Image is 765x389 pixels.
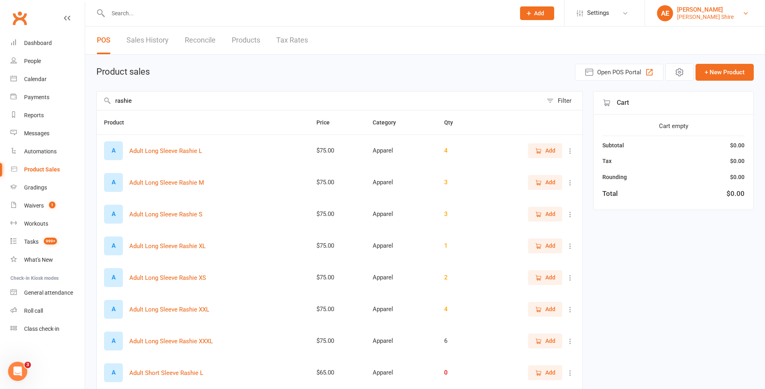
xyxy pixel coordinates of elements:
div: 0 [444,369,479,376]
div: $75.00 [316,211,358,218]
div: $0.00 [730,157,745,165]
div: Set product image [104,173,123,192]
span: Add [545,336,555,345]
div: Cart [594,92,753,114]
button: Add [528,365,562,380]
div: Set product image [104,141,123,160]
div: Apparel [373,179,430,186]
div: $0.00 [726,188,745,199]
a: Tax Rates [276,26,308,54]
div: Reports [24,112,44,118]
div: Automations [24,148,57,155]
a: Automations [10,143,85,161]
div: Dashboard [24,40,52,46]
button: Add [528,270,562,285]
span: 999+ [44,238,57,244]
div: General attendance [24,289,73,296]
span: Add [545,305,555,314]
div: Messages [24,130,49,136]
div: Gradings [24,184,47,191]
button: Adult Long Sleeve Rashie M [129,178,204,187]
span: Settings [587,4,609,22]
div: Class check-in [24,326,59,332]
button: Adult Long Sleeve Rashie XXXL [129,336,213,346]
a: Payments [10,88,85,106]
button: Adult Long Sleeve Rashie L [129,146,202,156]
button: Add [528,302,562,316]
div: $75.00 [316,242,358,249]
div: 3 [444,179,479,186]
div: Roll call [24,308,43,314]
a: Dashboard [10,34,85,52]
button: Adult Long Sleeve Rashie XXL [129,305,209,314]
div: $0.00 [730,141,745,150]
a: General attendance kiosk mode [10,284,85,302]
a: People [10,52,85,70]
button: Adult Long Sleeve Rashie XL [129,241,206,251]
div: Workouts [24,220,48,227]
div: Rounding [602,173,627,181]
div: [PERSON_NAME] [677,6,734,13]
a: What's New [10,251,85,269]
div: 3 [444,211,479,218]
button: Adult Short Sleeve Rashie L [129,368,203,378]
div: 4 [444,147,479,154]
div: Subtotal [602,141,624,150]
div: Set product image [104,205,123,224]
a: Workouts [10,215,85,233]
span: Add [545,241,555,250]
a: POS [97,26,110,54]
div: Payments [24,94,49,100]
iframe: Intercom live chat [8,362,27,381]
div: Set product image [104,332,123,350]
a: Waivers 1 [10,197,85,215]
div: Apparel [373,242,430,249]
button: Adult Long Sleeve Rashie S [129,210,202,219]
div: $75.00 [316,147,358,154]
a: Calendar [10,70,85,88]
div: Set product image [104,363,123,382]
button: Add [528,207,562,221]
span: Add [545,273,555,282]
div: $65.00 [316,369,358,376]
a: Gradings [10,179,85,197]
div: [PERSON_NAME] Shire [677,13,734,20]
button: Add [528,334,562,348]
span: Add [545,178,555,187]
div: $75.00 [316,306,358,313]
div: $75.00 [316,179,358,186]
div: $75.00 [316,338,358,344]
span: Price [316,119,339,126]
span: Product [104,119,133,126]
div: 1 [444,242,479,249]
div: Tasks [24,238,39,245]
div: $75.00 [316,274,358,281]
a: Roll call [10,302,85,320]
button: Add [520,6,554,20]
span: Add [545,368,555,377]
div: Apparel [373,147,430,154]
a: Sales History [126,26,169,54]
div: Total [602,188,618,199]
button: Open POS Portal [575,64,663,81]
span: Qty [444,119,462,126]
div: Set product image [104,268,123,287]
div: Set product image [104,300,123,319]
a: Clubworx [10,8,30,28]
button: + New Product [696,64,754,81]
button: Add [528,143,562,158]
a: Product Sales [10,161,85,179]
button: Product [104,118,133,127]
div: Apparel [373,306,430,313]
div: $0.00 [730,173,745,181]
div: Filter [558,96,571,106]
a: Tasks 999+ [10,233,85,251]
div: What's New [24,257,53,263]
button: Add [528,238,562,253]
span: Add [534,10,544,16]
div: Calendar [24,76,47,82]
div: Product Sales [24,166,60,173]
div: Waivers [24,202,44,209]
h1: Product sales [96,67,150,77]
span: 1 [49,202,55,208]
